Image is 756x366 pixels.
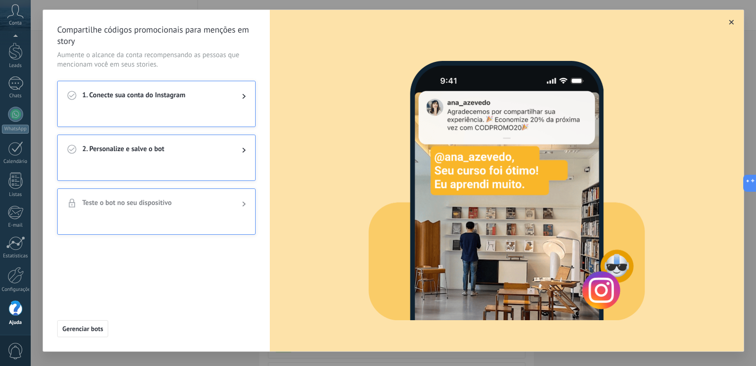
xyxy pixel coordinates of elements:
[2,192,29,198] div: Listas
[2,125,29,134] div: WhatsApp
[82,198,227,210] span: Teste o bot no seu dispositivo
[57,320,108,337] button: Gerenciar bots
[369,51,645,320] img: device_pt_base.png
[2,222,29,229] div: E-mail
[57,24,256,47] span: Compartilhe códigos promocionais para menções em story
[82,145,227,156] span: 2. Personalize e salve o bot
[2,93,29,99] div: Chats
[57,51,256,69] span: Aumente o alcance da conta recompensando as pessoas que mencionam você em seus stories.
[2,253,29,259] div: Estatísticas
[2,287,29,293] div: Configurações
[2,63,29,69] div: Leads
[9,20,22,26] span: Conta
[82,91,227,102] span: 1. Conecte sua conta do Instagram
[62,325,103,332] span: Gerenciar bots
[2,320,29,326] div: Ajuda
[2,159,29,165] div: Calendário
